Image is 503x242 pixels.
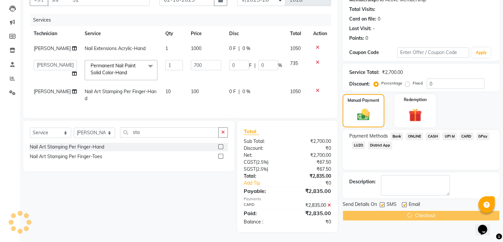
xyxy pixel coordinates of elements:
[472,48,490,58] button: Apply
[290,45,301,51] span: 1050
[290,89,301,94] span: 1050
[352,142,365,149] span: LUZO
[239,180,295,187] a: Add Tip
[409,201,420,209] span: Email
[239,152,287,159] div: Net:
[287,202,336,209] div: ₹2,835.00
[191,45,201,51] span: 1000
[238,88,240,95] span: |
[459,133,474,140] span: CARD
[257,166,267,172] span: 2.5%
[34,89,71,94] span: [PERSON_NAME]
[287,187,336,195] div: ₹2,835.00
[254,62,256,69] span: |
[287,209,336,217] div: ₹2,835.00
[404,97,427,103] label: Redemption
[349,35,364,42] div: Points:
[249,62,252,69] span: F
[187,26,225,41] th: Price
[239,166,287,173] div: ( )
[85,89,156,101] span: Nail Art Stamping Per Finger-Hand
[287,145,336,152] div: ₹0
[349,6,375,13] div: Total Visits:
[225,26,286,41] th: Disc
[381,80,402,86] label: Percentage
[244,159,256,165] span: CGST
[30,144,104,151] div: Nail Art Stamping Per Finger-Hand
[81,26,161,41] th: Service
[349,25,371,32] div: Last Visit:
[348,97,379,103] label: Manual Payment
[239,173,287,180] div: Total:
[378,16,380,23] div: 0
[30,14,336,26] div: Services
[442,133,457,140] span: UPI M
[127,70,130,76] a: x
[406,133,423,140] span: ONLINE
[349,178,376,185] div: Description:
[343,201,377,209] span: Send Details On
[475,215,496,235] iframe: chat widget
[239,145,287,152] div: Discount:
[290,60,298,66] span: 735
[413,80,423,86] label: Fixed
[287,173,336,180] div: ₹2,835.00
[287,166,336,173] div: ₹67.50
[287,159,336,166] div: ₹67.50
[191,89,199,94] span: 100
[476,133,490,140] span: GPay
[257,159,267,165] span: 2.5%
[239,138,287,145] div: Sub Total:
[387,201,397,209] span: SMS
[239,209,287,217] div: Paid:
[368,142,392,149] span: District App
[391,133,403,140] span: Bank
[349,16,376,23] div: Card on file:
[244,166,256,172] span: SGST
[349,69,379,76] div: Service Total:
[34,45,71,51] span: [PERSON_NAME]
[426,133,440,140] span: CASH
[85,45,146,51] span: Nail Extensions Acrylic-Hand
[349,81,370,88] div: Discount:
[229,45,236,52] span: 0 F
[353,107,374,122] img: _cash.svg
[349,133,388,140] span: Payment Methods
[397,47,469,58] input: Enter Offer / Coupon Code
[244,128,259,135] span: Total
[309,26,331,41] th: Action
[287,152,336,159] div: ₹2,700.00
[349,49,397,56] div: Coupon Code
[30,26,81,41] th: Technician
[404,107,426,123] img: _gift.svg
[239,202,287,209] div: CARD
[239,187,287,195] div: Payable:
[238,45,240,52] span: |
[30,153,102,160] div: Nail Art Stamping Per Finger-Toes
[161,26,187,41] th: Qty
[91,63,136,76] span: Permanent Nail Paint Solid Color-Hand
[165,45,168,51] span: 1
[382,69,403,76] div: ₹2,700.00
[287,218,336,225] div: ₹0
[242,45,250,52] span: 0 %
[286,26,309,41] th: Total
[278,62,282,69] span: %
[239,218,287,225] div: Balance :
[287,138,336,145] div: ₹2,700.00
[365,35,368,42] div: 0
[239,159,287,166] div: ( )
[242,88,250,95] span: 0 %
[229,88,236,95] span: 0 F
[120,127,219,138] input: Search or Scan
[165,89,171,94] span: 10
[373,25,375,32] div: -
[295,180,336,187] div: ₹0
[244,196,331,202] div: Payments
